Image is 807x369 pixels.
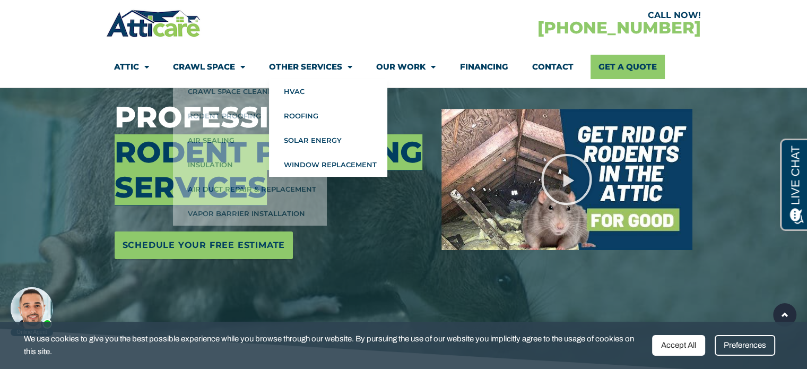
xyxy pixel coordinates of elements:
[24,332,644,358] span: We use cookies to give you the best possible experience while you browse through our website. By ...
[115,231,293,259] a: Schedule Your Free Estimate
[652,335,705,356] div: Accept All
[173,128,327,152] a: Air Sealing
[26,8,85,22] span: Opens a chat window
[591,55,665,79] a: Get A Quote
[114,55,149,79] a: Attic
[123,237,285,254] span: Schedule Your Free Estimate
[173,177,327,201] a: Air Duct Repair & Replacement
[269,79,387,104] a: HVAC
[173,104,327,128] a: Rodent Proofing
[403,11,700,20] div: CALL NOW!
[269,104,387,128] a: Roofing
[269,128,387,152] a: Solar Energy
[376,55,436,79] a: Our Work
[114,55,692,79] nav: Menu
[115,100,426,205] h3: Professional
[532,55,573,79] a: Contact
[173,152,327,177] a: Insulation
[459,55,508,79] a: Financing
[173,201,327,226] a: Vapor Barrier Installation
[173,79,327,104] a: Crawl Space Cleaning
[173,55,245,79] a: Crawl Space
[715,335,775,356] div: Preferences
[269,55,352,79] a: Other Services
[269,79,387,177] ul: Other Services
[173,79,327,226] ul: Crawl Space
[269,152,387,177] a: Window Replacement
[115,134,422,205] span: Rodent Proofing Services
[5,284,58,337] iframe: Chat Invitation
[540,153,593,206] div: Play Video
